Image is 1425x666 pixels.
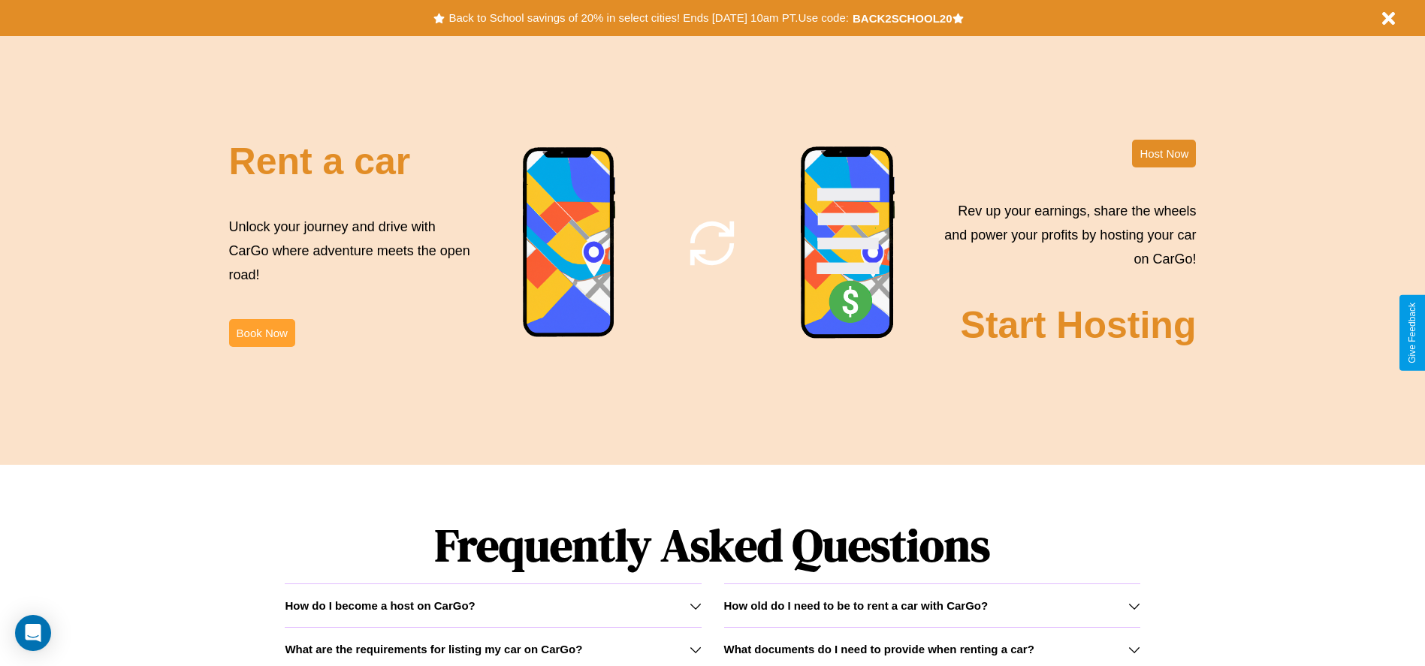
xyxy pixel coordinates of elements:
[935,199,1196,272] p: Rev up your earnings, share the wheels and power your profits by hosting your car on CarGo!
[1407,303,1417,363] div: Give Feedback
[445,8,852,29] button: Back to School savings of 20% in select cities! Ends [DATE] 10am PT.Use code:
[285,643,582,655] h3: What are the requirements for listing my car on CarGo?
[961,303,1197,347] h2: Start Hosting
[853,12,953,25] b: BACK2SCHOOL20
[229,140,411,183] h2: Rent a car
[1132,140,1196,167] button: Host Now
[724,643,1034,655] h3: What documents do I need to provide when renting a car?
[522,146,617,339] img: phone
[285,599,475,612] h3: How do I become a host on CarGo?
[724,599,989,612] h3: How old do I need to be to rent a car with CarGo?
[229,215,476,288] p: Unlock your journey and drive with CarGo where adventure meets the open road!
[229,319,295,347] button: Book Now
[285,507,1140,583] h1: Frequently Asked Questions
[15,615,51,651] div: Open Intercom Messenger
[800,146,896,341] img: phone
